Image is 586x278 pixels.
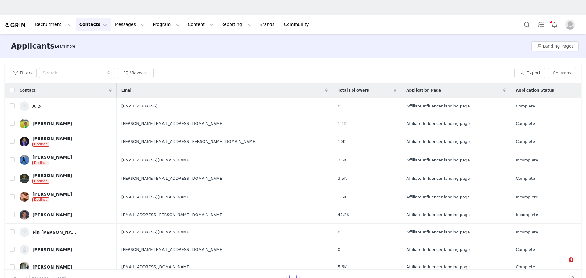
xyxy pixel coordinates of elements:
span: Application Status [516,88,554,93]
a: Fin [PERSON_NAME] [20,227,112,237]
span: Affiliate Influencer landing page [406,264,470,270]
span: 10K [338,139,345,145]
iframe: Intercom live chat [556,257,571,272]
button: Messages [111,18,149,31]
a: Brands [256,18,280,31]
span: 0 [338,247,340,253]
span: Incomplete [516,212,538,218]
span: Complete [516,103,535,109]
span: Affiliate Influencer landing page [406,229,470,235]
img: e4953a49-ae95-43a7-b961-67a1c8c49931.jpg [20,210,29,220]
button: Search [520,18,534,31]
img: b357325e-79c9-41ae-a45c-6629f89458d0.jpg [20,137,29,146]
span: Complete [516,247,535,253]
span: [EMAIL_ADDRESS][DOMAIN_NAME] [121,264,191,270]
span: 1.5K [338,194,347,200]
span: Incomplete [516,194,538,200]
span: Affiliate Influencer landing page [406,175,470,182]
img: grin logo [5,22,26,28]
span: 42.2K [338,212,349,218]
button: Program [149,18,184,31]
span: Email [121,88,133,93]
button: Recruitment [31,18,75,31]
button: Contacts [76,18,111,31]
span: 0 [338,103,340,109]
img: 67e9d526-d1eb-4c5f-a604-ef885adcff2a.jpg [20,174,29,183]
div: [PERSON_NAME] [32,121,72,126]
span: [PERSON_NAME][EMAIL_ADDRESS][DOMAIN_NAME] [121,247,224,253]
button: Filters [10,68,37,78]
span: Affiliate Influencer landing page [406,157,470,163]
img: ee7103a9-5169-4f08-9e25-16c74bbf8333--s.jpg [20,227,29,237]
span: Contact [20,88,35,93]
img: 85f82f54-69f7-4519-8df1-4e211d52a26b.jpg [20,262,29,272]
span: Declined [32,179,49,184]
span: [EMAIL_ADDRESS] [121,103,158,109]
span: 1.1K [338,121,347,127]
span: [PERSON_NAME][EMAIL_ADDRESS][PERSON_NAME][DOMAIN_NAME] [121,139,257,145]
button: Content [184,18,217,31]
span: Affiliate Influencer landing page [406,247,470,253]
a: A D [20,101,112,111]
a: [PERSON_NAME] [20,262,112,272]
span: Application Page [406,88,441,93]
span: Total Followers [338,88,369,93]
span: [EMAIL_ADDRESS][DOMAIN_NAME] [121,157,191,163]
span: 5.6K [338,264,347,270]
span: Declined [32,197,49,202]
div: [PERSON_NAME] [32,212,72,217]
span: Incomplete [516,229,538,235]
div: Tooltip anchor [54,43,76,49]
a: Tasks [534,18,548,31]
div: Fin [PERSON_NAME] [32,230,78,235]
span: 2.6K [338,157,347,163]
button: Reporting [218,18,255,31]
img: 1c5b6546-59c1-4a85-b6c6-5f7535de6218.jpg [20,155,29,165]
div: [PERSON_NAME] [32,192,72,197]
span: Affiliate Influencer landing page [406,121,470,127]
button: Columns [548,68,576,78]
a: [PERSON_NAME] [20,210,112,220]
span: [EMAIL_ADDRESS][DOMAIN_NAME] [121,194,191,200]
div: A D [32,104,41,109]
img: 918d554a-f7bb-47f0-b23d-e970188fdabd--s.jpg [20,245,29,255]
div: [PERSON_NAME] [32,173,72,178]
div: [PERSON_NAME] [32,265,72,269]
span: [PERSON_NAME][EMAIL_ADDRESS][DOMAIN_NAME] [121,175,224,182]
button: Landing Pages [531,41,579,51]
span: Incomplete [516,157,538,163]
span: Affiliate Influencer landing page [406,212,470,218]
button: Notifications [548,18,561,31]
a: Community [280,18,315,31]
span: Declined [32,161,49,165]
span: Affiliate Influencer landing page [406,194,470,200]
span: Affiliate Influencer landing page [406,103,470,109]
div: [PERSON_NAME] [32,155,72,160]
span: Complete [516,175,535,182]
span: Declined [32,142,49,147]
img: 3344b52d-3705-471d-9708-8a3c18e91c59.jpg [20,192,29,202]
button: Profile [562,20,581,30]
div: [PERSON_NAME] [32,136,72,141]
span: 3.5K [338,175,347,182]
h3: Applicants [11,41,55,52]
button: Views [118,68,154,78]
a: [PERSON_NAME]Declined [20,136,112,147]
a: [PERSON_NAME] [20,245,112,255]
img: f95f12e7-04e5-46fe-8965-2961d190553a.jpg [20,119,29,128]
a: [PERSON_NAME] [20,119,112,128]
span: Complete [516,121,535,127]
span: [PERSON_NAME][EMAIL_ADDRESS][DOMAIN_NAME] [121,121,224,127]
span: Affiliate Influencer landing page [406,139,470,145]
span: [EMAIL_ADDRESS][DOMAIN_NAME] [121,229,191,235]
img: 480ba63b-9f68-41df-9513-5a96c1072c2c--s.jpg [20,101,29,111]
i: icon: search [107,71,112,75]
span: 0 [338,229,340,235]
a: [PERSON_NAME]Declined [20,155,112,166]
span: 4 [569,257,573,262]
a: [PERSON_NAME]Declined [20,192,112,203]
input: Search... [39,68,115,78]
img: placeholder-profile.jpg [565,20,575,30]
